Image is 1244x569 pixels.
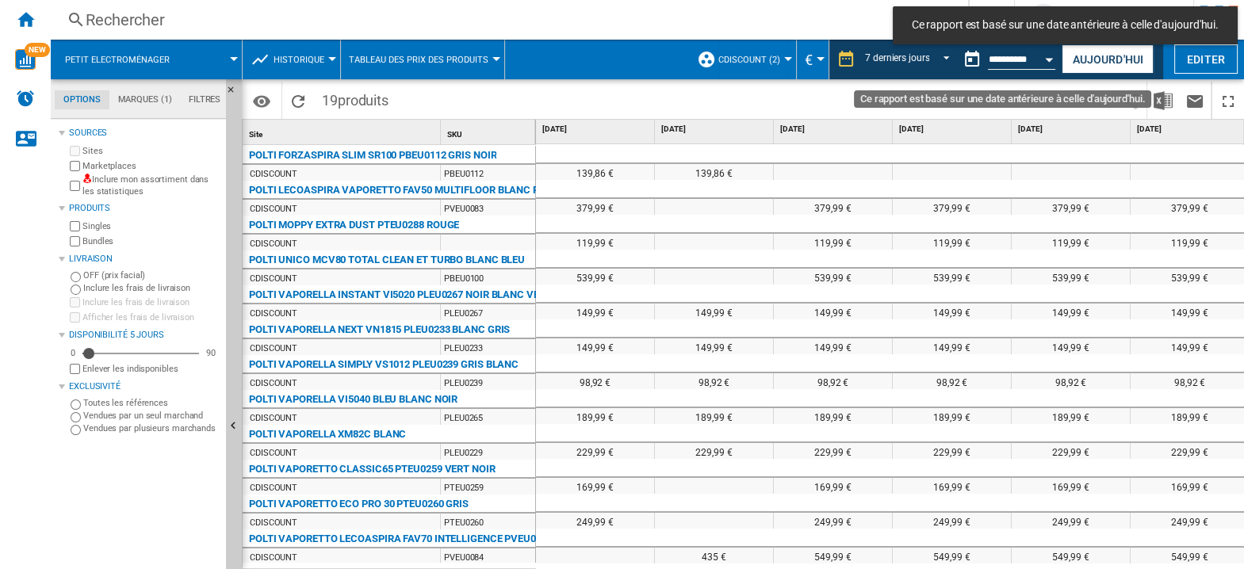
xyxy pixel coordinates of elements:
[82,220,220,232] label: Singles
[67,347,79,359] div: 0
[249,495,469,514] div: POLTI VAPORETTO ECO PRO 30 PTEU0260 GRIS
[896,120,1011,139] div: [DATE]
[246,120,440,144] div: Sort None
[1018,124,1127,135] span: [DATE]
[441,409,535,425] div: PLEU0265
[1154,91,1173,110] img: excel-24x24.png
[249,216,459,235] div: POLTI MOPPY EXTRA DUST PTEU0288 ROUGE
[83,269,220,281] label: OFF (prix facial)
[25,43,50,57] span: NEW
[70,161,80,171] input: Marketplaces
[718,40,788,79] button: CDiscount (2)
[250,166,297,182] div: CDISCOUNT
[697,40,788,79] div: CDiscount (2)
[536,408,654,424] div: 189,99 €
[441,479,535,495] div: PTEU0259
[774,234,892,250] div: 119,99 €
[1212,82,1244,119] button: Plein écran
[536,304,654,319] div: 149,99 €
[71,425,81,435] input: Vendues par plusieurs marchands
[70,176,80,196] input: Inclure mon assortiment dans les statistiques
[69,329,220,342] div: Disponibilité 5 Jours
[774,443,892,459] div: 229,99 €
[249,320,510,339] div: POLTI VAPORELLA NEXT VN1815 PLEU0233 BLANC GRIS
[69,202,220,215] div: Produits
[69,127,220,139] div: Sources
[82,174,92,183] img: mysite-not-bg-18x18.png
[83,410,220,422] label: Vendues par un seul marchand
[250,201,297,217] div: CDISCOUNT
[1035,43,1064,71] button: Open calendar
[1179,82,1211,119] button: Envoyer ce rapport par email
[893,373,1011,389] div: 98,92 €
[797,40,829,79] md-menu: Currency
[1115,82,1146,119] button: Partager ce bookmark avec d'autres
[1147,82,1179,119] button: Télécharger au format Excel
[70,146,80,156] input: Sites
[65,55,170,65] span: Petit electroménager
[59,40,234,79] div: Petit electroménager
[805,40,821,79] div: €
[655,373,773,389] div: 98,92 €
[536,443,654,459] div: 229,99 €
[441,444,535,460] div: PLEU0229
[1012,373,1130,389] div: 98,92 €
[250,550,297,566] div: CDISCOUNT
[907,17,1223,33] span: Ce rapport est basé sur une date antérieure à celle d'aujourd'hui.
[774,373,892,389] div: 98,92 €
[774,548,892,563] div: 549,99 €
[441,514,535,529] div: PTEU0260
[774,408,892,424] div: 189,99 €
[1012,408,1130,424] div: 189,99 €
[86,9,927,31] div: Rechercher
[71,284,81,295] input: Inclure les frais de livraison
[249,181,536,200] div: POLTI LECOASPIRA VAPORETTO FAV50 MULTIFLOOR BLANC ROUGE
[444,120,535,144] div: SKU Sort None
[15,49,36,70] img: wise-card.svg
[65,40,186,79] button: Petit electroménager
[1012,234,1130,250] div: 119,99 €
[893,443,1011,459] div: 229,99 €
[55,90,109,109] md-tab-item: Options
[250,306,297,322] div: CDISCOUNT
[1015,120,1130,139] div: [DATE]
[1012,548,1130,563] div: 549,99 €
[893,304,1011,319] div: 149,99 €
[774,478,892,494] div: 169,99 €
[69,380,220,393] div: Exclusivité
[349,40,496,79] button: Tableau des prix des produits
[249,425,406,444] div: POLTI VAPORELLA XM82C BLANC
[70,364,80,374] input: Afficher les frais de livraison
[1012,478,1130,494] div: 169,99 €
[655,443,773,459] div: 229,99 €
[83,422,220,434] label: Vendues par plusieurs marchands
[956,40,1058,79] div: Ce rapport est basé sur une date antérieure à celle d'aujourd'hui.
[82,174,220,198] label: Inclure mon assortiment dans les statistiques
[655,164,773,180] div: 139,86 €
[71,272,81,282] input: OFF (prix facial)
[109,90,180,109] md-tab-item: Marques (1)
[82,296,220,308] label: Inclure les frais de livraison
[69,253,220,265] div: Livraison
[274,40,332,79] button: Historique
[1012,443,1130,459] div: 229,99 €
[82,160,220,172] label: Marketplaces
[661,124,770,135] span: [DATE]
[82,235,220,247] label: Bundles
[655,338,773,354] div: 149,99 €
[441,374,535,390] div: PLEU0239
[338,92,389,109] span: produits
[1062,44,1154,74] button: Aujourd'hui
[774,269,892,284] div: 539,99 €
[441,339,535,355] div: PLEU0233
[1012,199,1130,215] div: 379,99 €
[774,304,892,319] div: 149,99 €
[314,82,396,115] span: 19
[780,124,889,135] span: [DATE]
[83,282,220,294] label: Inclure les frais de livraison
[536,373,654,389] div: 98,92 €
[246,120,440,144] div: Site Sort None
[774,338,892,354] div: 149,99 €
[893,408,1011,424] div: 189,99 €
[82,346,199,361] md-slider: Disponibilité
